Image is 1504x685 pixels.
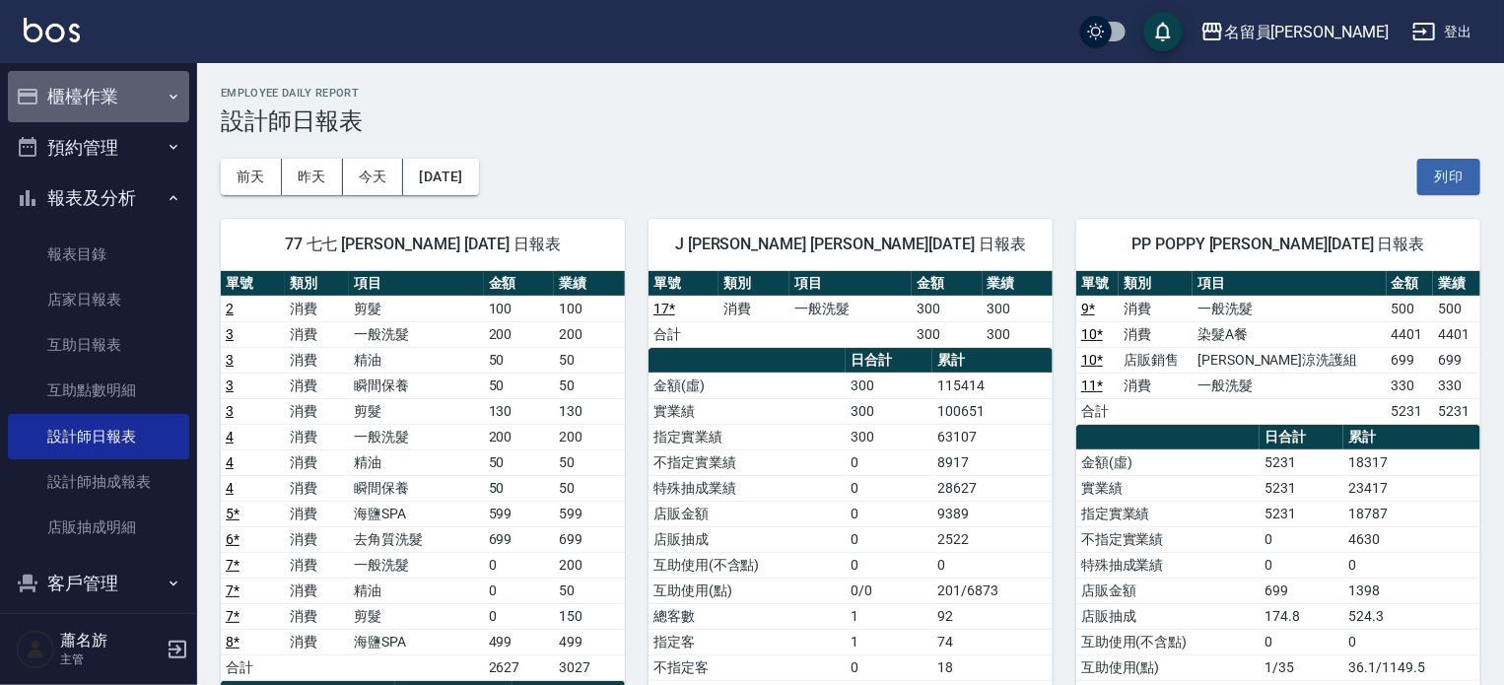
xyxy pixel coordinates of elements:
[60,631,161,651] h5: 蕭名旂
[649,424,846,449] td: 指定實業績
[285,347,349,373] td: 消費
[8,414,189,459] a: 設計師日報表
[554,475,625,501] td: 50
[484,603,555,629] td: 0
[554,654,625,680] td: 3027
[349,501,484,526] td: 海鹽SPA
[932,552,1053,578] td: 0
[1260,526,1343,552] td: 0
[285,629,349,654] td: 消費
[649,321,718,347] td: 合計
[285,398,349,424] td: 消費
[8,172,189,224] button: 報表及分析
[846,629,932,654] td: 1
[285,501,349,526] td: 消費
[983,271,1054,297] th: 業績
[932,578,1053,603] td: 201/6873
[8,505,189,550] a: 店販抽成明細
[484,449,555,475] td: 50
[672,235,1029,254] span: J [PERSON_NAME] [PERSON_NAME][DATE] 日報表
[1119,296,1193,321] td: 消費
[554,347,625,373] td: 50
[484,629,555,654] td: 499
[1343,629,1480,654] td: 0
[349,475,484,501] td: 瞬間保養
[484,296,555,321] td: 100
[221,159,282,195] button: 前天
[8,368,189,413] a: 互助點數明細
[349,449,484,475] td: 精油
[1387,271,1434,297] th: 金額
[484,654,555,680] td: 2627
[8,459,189,505] a: 設計師抽成報表
[554,424,625,449] td: 200
[1076,271,1119,297] th: 單號
[846,398,932,424] td: 300
[718,271,788,297] th: 類別
[1387,296,1434,321] td: 500
[846,449,932,475] td: 0
[554,526,625,552] td: 699
[1193,373,1386,398] td: 一般洗髮
[649,475,846,501] td: 特殊抽成業績
[349,321,484,347] td: 一般洗髮
[912,321,982,347] td: 300
[932,501,1053,526] td: 9389
[349,603,484,629] td: 剪髮
[932,424,1053,449] td: 63107
[649,398,846,424] td: 實業績
[789,271,912,297] th: 項目
[554,552,625,578] td: 200
[789,296,912,321] td: 一般洗髮
[1260,449,1343,475] td: 5231
[1343,501,1480,526] td: 18787
[846,348,932,374] th: 日合計
[1260,501,1343,526] td: 5231
[649,271,718,297] th: 單號
[1076,552,1260,578] td: 特殊抽成業績
[932,373,1053,398] td: 115414
[1343,425,1480,450] th: 累計
[285,552,349,578] td: 消費
[932,526,1053,552] td: 2522
[285,475,349,501] td: 消費
[649,449,846,475] td: 不指定實業績
[1343,578,1480,603] td: 1398
[846,501,932,526] td: 0
[349,373,484,398] td: 瞬間保養
[226,352,234,368] a: 3
[1193,321,1386,347] td: 染髮A餐
[932,629,1053,654] td: 74
[8,277,189,322] a: 店家日報表
[484,271,555,297] th: 金額
[221,271,625,681] table: a dense table
[554,629,625,654] td: 499
[285,373,349,398] td: 消費
[1076,654,1260,680] td: 互助使用(點)
[226,480,234,496] a: 4
[484,526,555,552] td: 699
[349,398,484,424] td: 剪髮
[349,424,484,449] td: 一般洗髮
[1343,526,1480,552] td: 4630
[1433,373,1480,398] td: 330
[60,651,161,668] p: 主管
[1076,271,1480,425] table: a dense table
[649,629,846,654] td: 指定客
[1343,449,1480,475] td: 18317
[484,475,555,501] td: 50
[846,424,932,449] td: 300
[554,449,625,475] td: 50
[1343,603,1480,629] td: 524.3
[1387,373,1434,398] td: 330
[846,373,932,398] td: 300
[8,232,189,277] a: 報表目錄
[8,558,189,609] button: 客戶管理
[932,348,1053,374] th: 累計
[1260,654,1343,680] td: 1/35
[226,454,234,470] a: 4
[8,322,189,368] a: 互助日報表
[649,654,846,680] td: 不指定客
[649,603,846,629] td: 總客數
[932,475,1053,501] td: 28627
